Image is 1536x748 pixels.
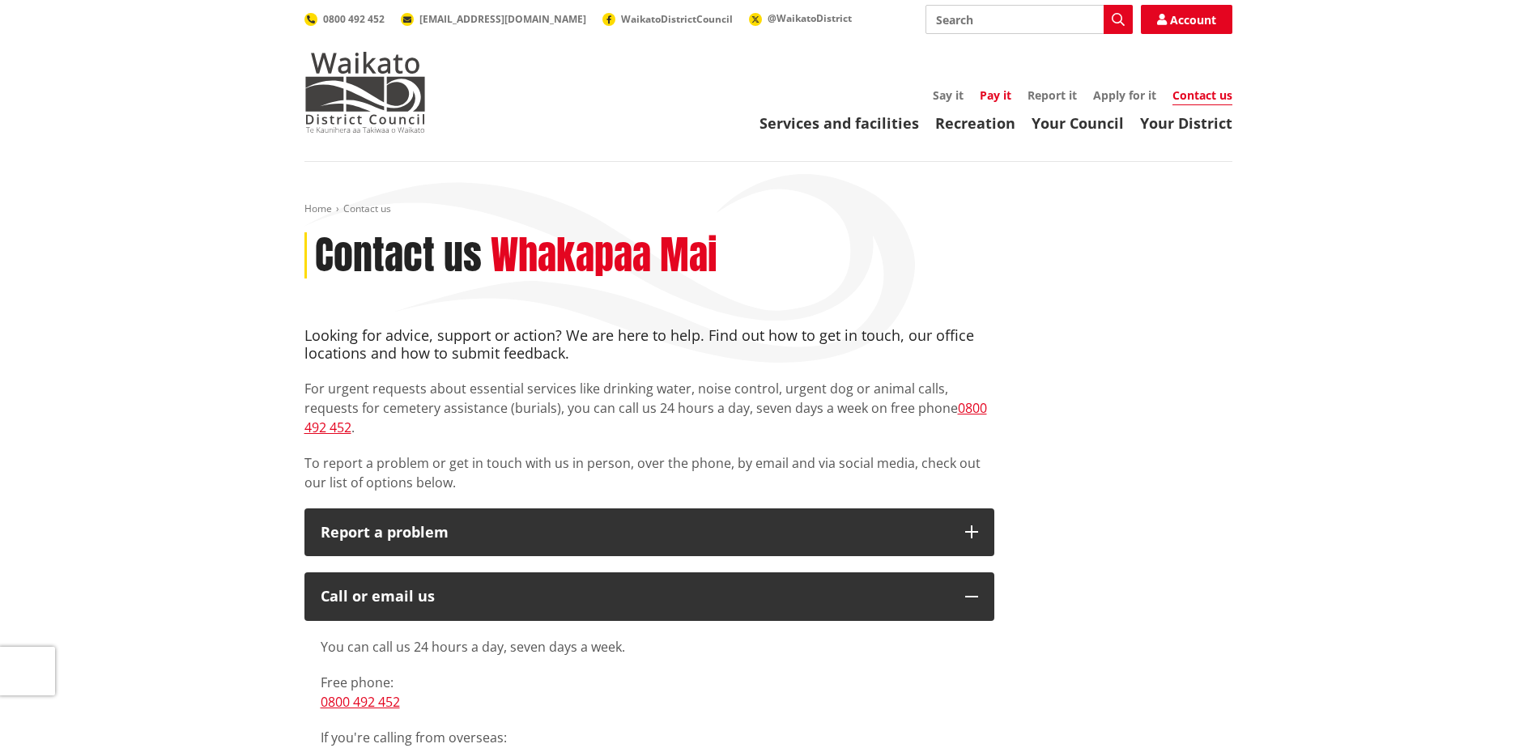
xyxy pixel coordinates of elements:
[321,673,978,712] p: Free phone:
[304,202,1232,216] nav: breadcrumb
[980,87,1011,103] a: Pay it
[621,12,733,26] span: WaikatoDistrictCouncil
[401,12,586,26] a: [EMAIL_ADDRESS][DOMAIN_NAME]
[304,379,994,437] p: For urgent requests about essential services like drinking water, noise control, urgent dog or an...
[768,11,852,25] span: @WaikatoDistrict
[1141,5,1232,34] a: Account
[1093,87,1156,103] a: Apply for it
[304,12,385,26] a: 0800 492 452
[321,637,978,657] p: You can call us 24 hours a day, seven days a week.
[933,87,964,103] a: Say it
[602,12,733,26] a: WaikatoDistrictCouncil
[343,202,391,215] span: Contact us
[1462,680,1520,738] iframe: Messenger Launcher
[304,453,994,492] p: To report a problem or get in touch with us in person, over the phone, by email and via social me...
[925,5,1133,34] input: Search input
[321,589,949,605] div: Call or email us
[759,113,919,133] a: Services and facilities
[491,232,717,279] h2: Whakapaa Mai
[315,232,482,279] h1: Contact us
[304,572,994,621] button: Call or email us
[419,12,586,26] span: [EMAIL_ADDRESS][DOMAIN_NAME]
[749,11,852,25] a: @WaikatoDistrict
[323,12,385,26] span: 0800 492 452
[1028,87,1077,103] a: Report it
[1140,113,1232,133] a: Your District
[1032,113,1124,133] a: Your Council
[304,399,987,436] a: 0800 492 452
[1172,87,1232,105] a: Contact us
[321,693,400,711] a: 0800 492 452
[304,327,994,362] h4: Looking for advice, support or action? We are here to help. Find out how to get in touch, our off...
[935,113,1015,133] a: Recreation
[321,525,949,541] p: Report a problem
[304,508,994,557] button: Report a problem
[304,202,332,215] a: Home
[304,52,426,133] img: Waikato District Council - Te Kaunihera aa Takiwaa o Waikato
